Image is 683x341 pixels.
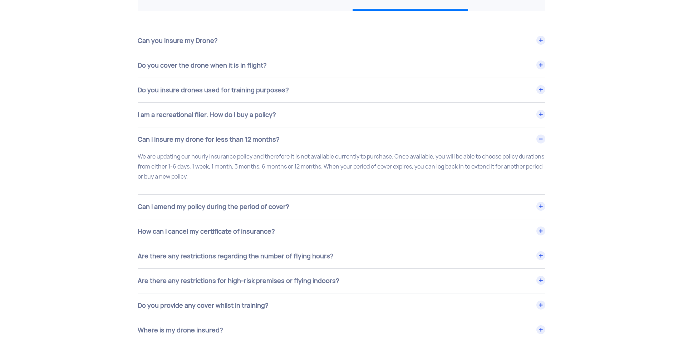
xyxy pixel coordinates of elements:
div: Can you insure my Drone? [138,29,545,53]
div: Can I amend my policy during the period of cover? [138,195,545,219]
div: Do you cover the drone when it is in flight? [138,53,545,78]
div: Are there any restrictions for high-risk premises or flying indoors? [138,269,545,293]
div: How can I cancel my certificate of insurance? [138,219,545,244]
div: Do you insure drones used for training purposes? [138,78,545,102]
div: Can I insure my drone for less than 12 months? [138,127,545,152]
div: I am a recreational flier. How do I buy a policy? [138,103,545,127]
div: Do you provide any cover whilst in training? [138,293,545,318]
div: Are there any restrictions regarding the number of flying hours? [138,244,545,268]
p: We are updating our hourly insurance policy and therefore it is not available currently to purcha... [138,152,545,182]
